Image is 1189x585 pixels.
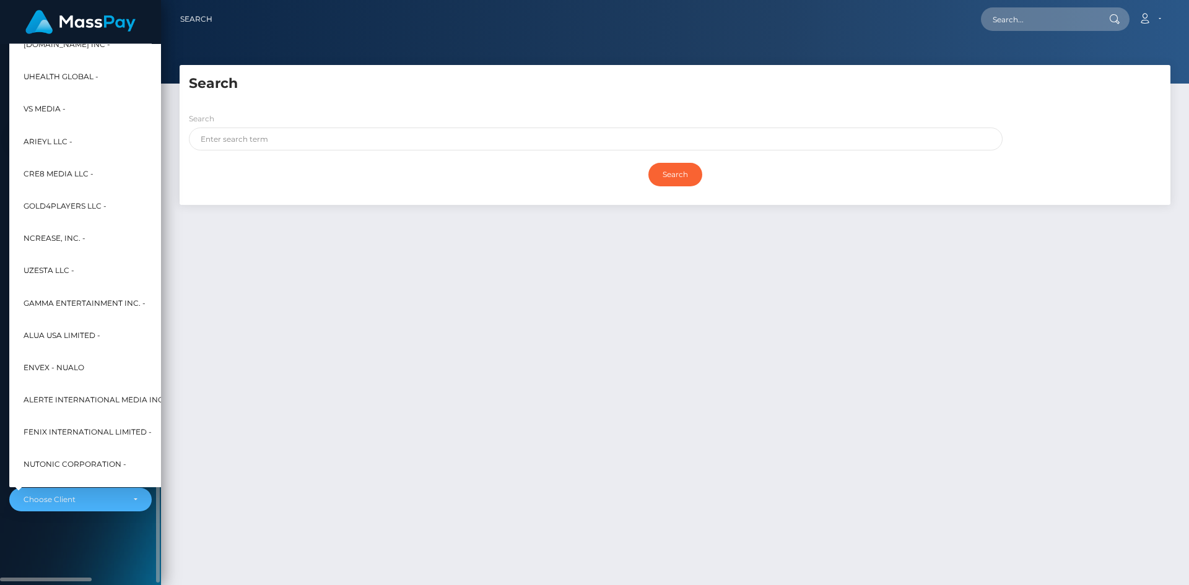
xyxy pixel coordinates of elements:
[24,230,85,246] span: Ncrease, Inc. -
[189,128,1003,150] input: Enter search term
[24,392,232,408] span: Alerte International Media Inc. - StripperFans
[24,262,74,279] span: UzestA LLC -
[24,295,146,311] span: Gamma Entertainment Inc. -
[24,166,94,182] span: Cre8 Media LLC -
[981,7,1097,31] input: Search...
[648,163,702,186] input: Search
[9,488,152,511] button: Choose Client
[24,456,126,472] span: Nutonic Corporation -
[24,134,72,150] span: Arieyl LLC -
[24,424,152,440] span: Fenix International Limited -
[24,495,123,505] div: Choose Client
[24,69,98,85] span: UHealth Global -
[189,113,214,124] label: Search
[25,10,136,34] img: MassPay Logo
[24,37,110,53] span: [DOMAIN_NAME] INC -
[24,327,100,344] span: Alua USA Limited -
[189,74,1161,93] h5: Search
[24,101,66,117] span: VS Media -
[24,360,84,376] span: Envex - Nualo
[24,198,107,214] span: Gold4Players LLC -
[180,6,212,32] a: Search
